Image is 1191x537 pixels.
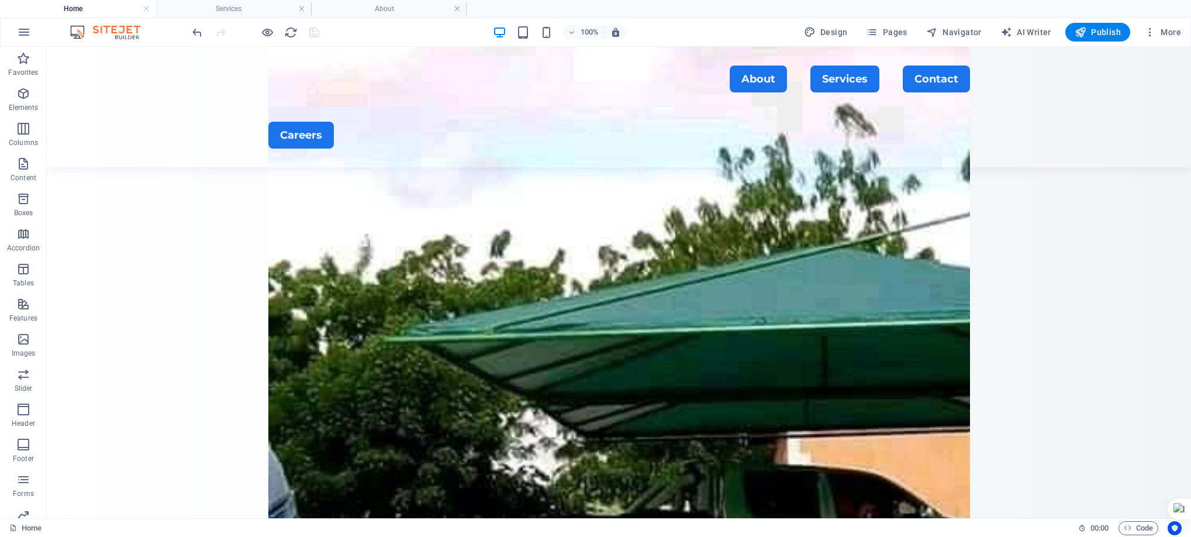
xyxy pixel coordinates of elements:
[1168,521,1182,535] button: Usercentrics
[14,208,33,218] p: Boxes
[8,68,38,77] p: Favorites
[799,23,852,42] button: Design
[1124,521,1153,535] span: Code
[926,26,982,38] span: Navigator
[12,349,36,358] p: Images
[260,25,274,39] button: Click here to leave preview mode and continue editing
[11,173,36,183] p: Content
[9,521,42,535] a: Click to cancel selection. Double-click to open Pages
[1078,521,1109,535] h6: Session time
[13,454,34,463] p: Footer
[804,26,848,38] span: Design
[562,25,604,39] button: 100%
[156,2,311,15] h4: Services
[921,23,986,42] button: Navigator
[311,2,467,15] h4: About
[1144,26,1181,38] span: More
[67,25,155,39] img: Editor Logo
[9,314,37,323] p: Features
[191,26,204,39] i: Undo: Change image (Ctrl+Z)
[13,489,34,498] p: Forms
[1090,521,1109,535] span: 00 00
[1099,524,1100,532] span: :
[799,23,852,42] div: Design (Ctrl+Alt+Y)
[15,384,33,393] p: Slider
[284,25,298,39] button: reload
[284,26,298,39] i: Reload page
[610,27,621,37] i: On resize automatically adjust zoom level to fit chosen device.
[9,138,38,147] p: Columns
[1118,521,1158,535] button: Code
[1000,26,1051,38] span: AI Writer
[190,25,204,39] button: undo
[580,25,599,39] h6: 100%
[1075,26,1121,38] span: Publish
[866,26,907,38] span: Pages
[7,243,40,253] p: Accordion
[1140,23,1186,42] button: More
[9,103,39,112] p: Elements
[13,278,34,288] p: Tables
[1065,23,1130,42] button: Publish
[996,23,1056,42] button: AI Writer
[861,23,912,42] button: Pages
[12,419,35,428] p: Header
